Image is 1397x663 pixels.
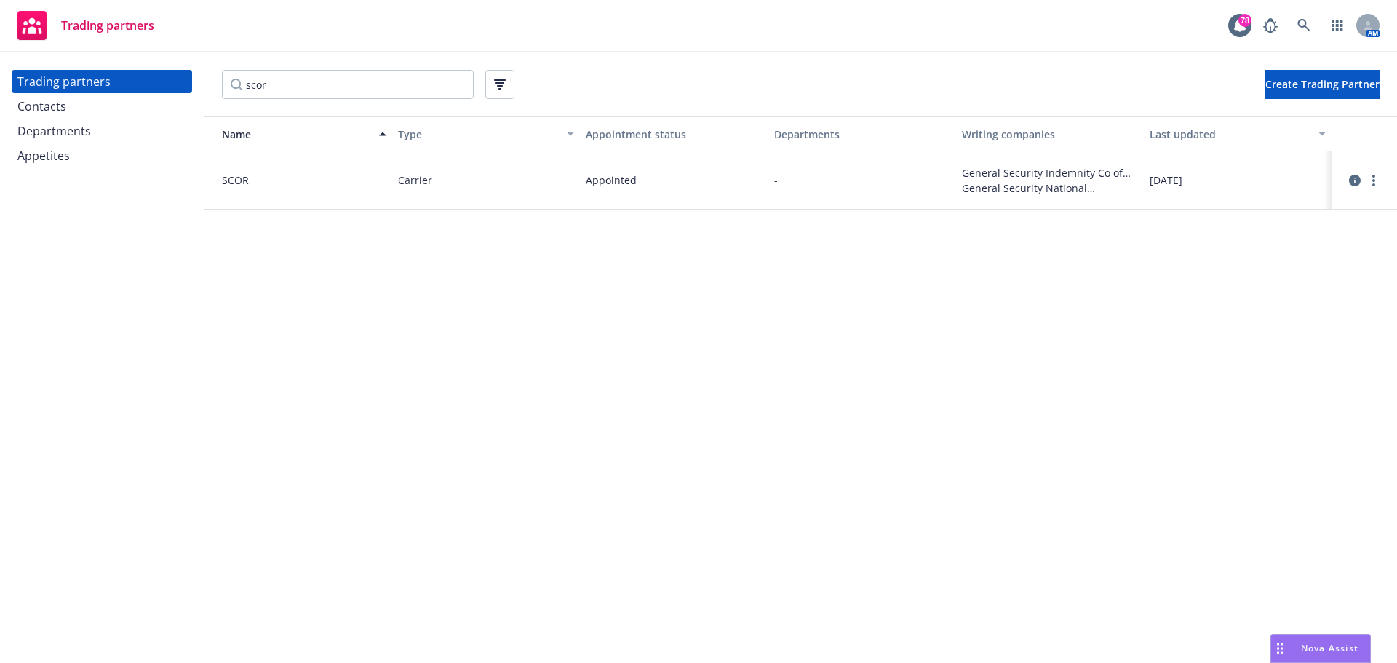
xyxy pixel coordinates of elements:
[210,127,370,142] div: Name
[962,180,1138,196] span: General Security National Insurance Company
[580,116,768,151] button: Appointment status
[1270,634,1371,663] button: Nova Assist
[17,70,111,93] div: Trading partners
[962,127,1138,142] div: Writing companies
[392,116,580,151] button: Type
[222,172,386,188] span: SCOR
[17,144,70,167] div: Appetites
[17,95,66,118] div: Contacts
[1265,70,1380,99] button: Create Trading Partner
[586,172,637,188] span: Appointed
[774,172,778,188] span: -
[12,144,192,167] a: Appetites
[12,119,192,143] a: Departments
[204,116,392,151] button: Name
[1150,172,1182,188] span: [DATE]
[12,5,160,46] a: Trading partners
[956,116,1144,151] button: Writing companies
[1301,642,1358,654] span: Nova Assist
[1238,14,1251,27] div: 78
[1150,127,1310,142] div: Last updated
[398,127,558,142] div: Type
[1346,172,1364,189] a: circleInformation
[12,95,192,118] a: Contacts
[962,165,1138,180] span: General Security Indemnity Co of [US_STATE]
[1271,635,1289,662] div: Drag to move
[1289,11,1318,40] a: Search
[61,20,154,31] span: Trading partners
[1365,172,1382,189] a: more
[774,127,950,142] div: Departments
[222,70,474,99] input: Filter by keyword...
[1256,11,1285,40] a: Report a Bug
[12,70,192,93] a: Trading partners
[1323,11,1352,40] a: Switch app
[398,172,432,188] span: Carrier
[17,119,91,143] div: Departments
[768,116,956,151] button: Departments
[586,127,762,142] div: Appointment status
[1144,116,1332,151] button: Last updated
[1265,77,1380,91] span: Create Trading Partner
